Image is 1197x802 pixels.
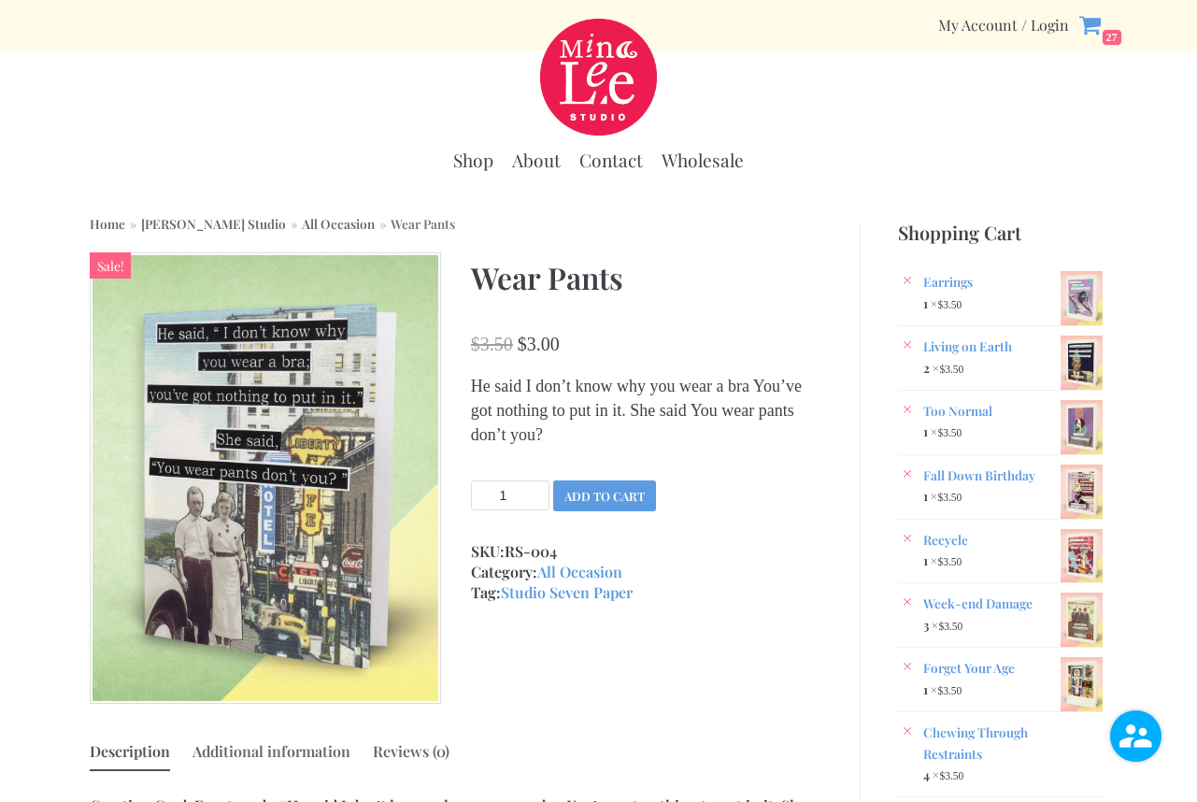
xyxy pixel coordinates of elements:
span: Category: [471,562,822,582]
span: $ [937,427,943,439]
a: Home [90,215,125,232]
a: Remove Recycle from cart [898,529,917,548]
span: $ [937,299,943,311]
span: » [375,215,391,232]
img: user.png [1110,710,1161,762]
bdi: 3.50 [937,492,962,504]
span: 1 × [923,551,962,568]
a: Remove Earrings from cart [898,271,917,290]
img: Forget Your Age [1061,657,1103,711]
span: $ [939,770,945,782]
span: 1 × [923,680,962,697]
a: Recycle [923,529,1103,550]
button: Add to cart [553,480,656,511]
a: Wholesale [662,149,744,172]
a: Remove Living on Earth from cart [898,336,917,354]
a: Mina Lee Studio [540,19,657,136]
a: Shop [453,149,493,172]
img: Recycle [1061,529,1103,583]
span: RS-004 [505,541,557,561]
a: Additional information [192,734,350,769]
a: Too Normal [923,400,1103,421]
span: Sale! [90,252,131,279]
img: Wear Pants [90,252,441,703]
a: All Occasion [537,562,622,581]
a: All Occasion [302,215,375,232]
div: Primary Menu [453,139,744,181]
bdi: 3.50 [937,427,962,439]
bdi: 3.50 [939,364,963,376]
a: Remove Chewing Through Restraints from cart [898,722,917,740]
span: $ [939,364,945,376]
a: Remove Week-end Damage from cart [898,593,917,611]
a: Remove Fall Down Birthday from cart [898,465,917,483]
span: 3 × [923,616,962,633]
a: Living on Earth [923,336,1103,356]
a: Reviews (0) [373,734,449,769]
img: Earrings [1061,271,1103,325]
span: » [125,215,141,232]
a: 27 [1078,13,1122,36]
a: Contact [579,149,643,172]
span: $ [471,334,480,354]
p: Shopping Cart [898,222,1103,243]
span: 1 × [923,294,962,311]
a: Week-end Damage [923,593,1103,613]
span: 4 × [923,766,963,782]
nav: Breadcrumb [90,213,455,234]
bdi: 3.50 [937,685,962,697]
bdi: 3.50 [939,770,963,782]
span: 27 [1102,29,1122,46]
span: 1 × [923,487,962,504]
bdi: 3.00 [518,334,560,354]
a: Remove Forget Your Age from cart [898,657,917,676]
bdi: 3.50 [471,334,513,354]
bdi: 3.50 [938,621,962,633]
bdi: 3.50 [937,556,962,568]
a: Remove Too Normal from cart [898,400,917,419]
a: Forget Your Age [923,657,1103,678]
img: Living on Earth [1061,336,1103,390]
span: SKU: [471,541,822,562]
span: 2 × [923,359,963,376]
img: Week-end Damage [1061,593,1103,647]
a: Chewing Through Restraints [923,722,1103,764]
span: $ [937,556,943,568]
img: Fall Down Birthday [1061,465,1103,519]
span: » [286,215,302,232]
span: $ [937,685,943,697]
a: [PERSON_NAME] Studio [141,215,286,232]
bdi: 3.50 [937,299,962,311]
span: $ [518,334,527,354]
input: Product quantity [471,480,549,510]
a: My Account / Login [938,15,1069,35]
span: Tag: [471,582,822,603]
p: He said I don’t know why you wear a bra You’ve got nothing to put in it. She said You wear pants ... [471,374,822,447]
a: Earrings [923,271,1103,292]
span: 1 × [923,422,962,439]
img: Too Normal [1061,400,1103,454]
a: Description [90,734,170,769]
a: Fall Down Birthday [923,465,1103,485]
h1: Wear Pants [471,252,822,303]
span: $ [937,492,943,504]
span: $ [938,621,944,633]
a: About [512,149,561,172]
a: Studio Seven Paper [501,582,633,602]
div: Secondary Menu [938,15,1069,35]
